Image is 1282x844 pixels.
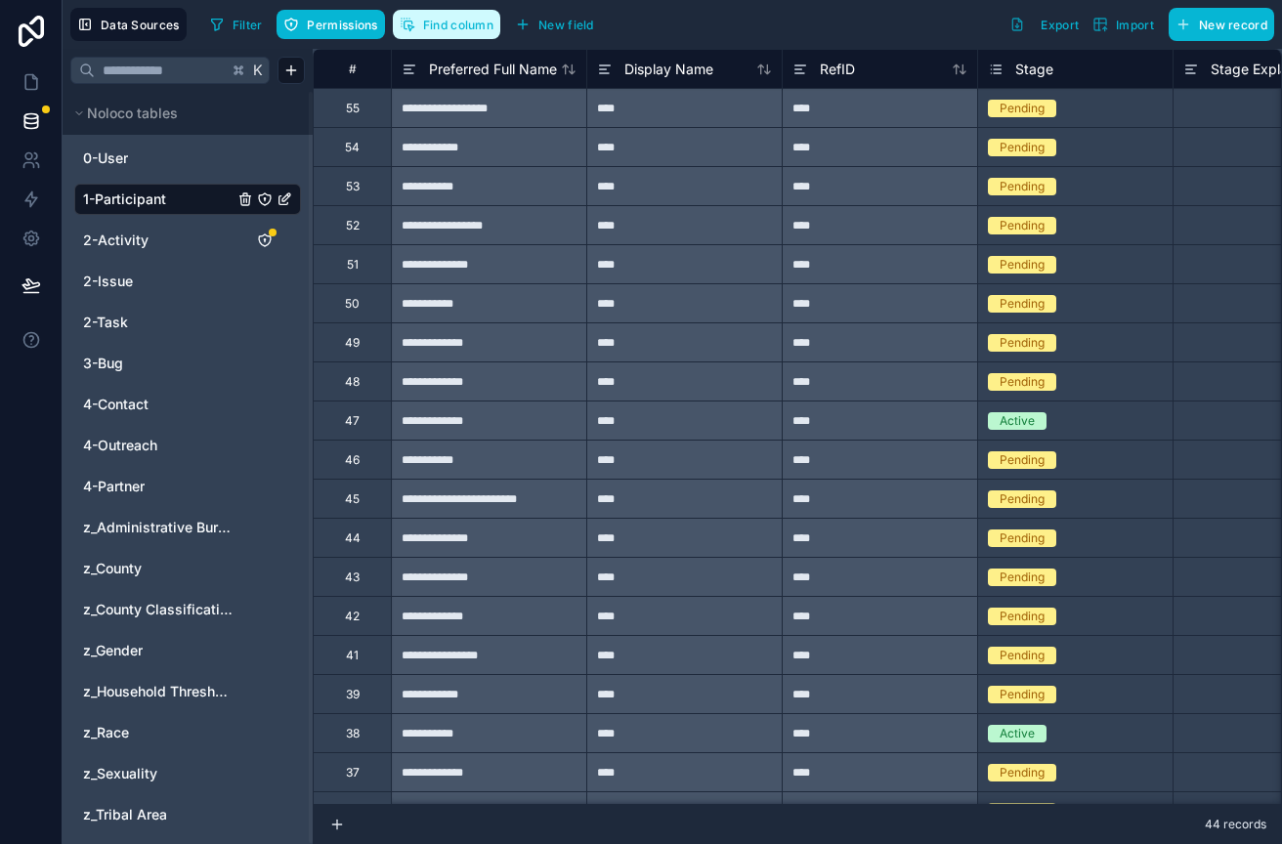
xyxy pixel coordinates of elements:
button: New field [508,10,601,39]
div: 49 [345,335,360,351]
span: 3-Bug [83,354,123,373]
a: 4-Partner [83,477,234,496]
div: z_Race [74,717,301,748]
div: Pending [1000,529,1045,547]
a: 0-User [83,148,234,168]
button: Export [1003,8,1086,41]
span: Export [1041,18,1079,32]
div: z_County Classification [74,594,301,625]
span: 4-Partner [83,477,145,496]
a: 3-Bug [83,354,234,373]
div: Pending [1000,608,1045,625]
div: z_Sexuality [74,758,301,789]
div: 44 [345,530,361,546]
a: 4-Contact [83,395,234,414]
a: 4-Outreach [83,436,234,455]
div: 54 [345,140,360,155]
a: 2-Activity [83,231,234,250]
div: 46 [345,452,360,468]
div: 37 [346,765,360,781]
div: 50 [345,296,360,312]
span: 2-Task [83,313,128,332]
button: Data Sources [70,8,187,41]
button: Find column [393,10,500,39]
a: New record [1161,8,1274,41]
div: z_County [74,553,301,584]
a: z_Race [83,723,234,742]
div: Pending [1000,490,1045,508]
span: New record [1199,18,1267,32]
div: 3-Bug [74,348,301,379]
div: 36 [346,804,360,820]
span: Stage [1015,60,1053,79]
div: Pending [1000,451,1045,469]
span: 1-Participant [83,190,166,209]
div: 48 [345,374,360,390]
span: Permissions [307,18,377,32]
button: Noloco tables [70,100,293,127]
button: Permissions [277,10,384,39]
div: Pending [1000,295,1045,313]
div: 2-Issue [74,266,301,297]
div: Pending [1000,803,1045,821]
div: 39 [346,687,360,702]
div: Pending [1000,647,1045,664]
div: 52 [346,218,360,233]
a: z_Tribal Area [83,805,234,824]
a: z_Household Thresholds [83,682,234,701]
span: Find column [423,18,493,32]
div: Pending [1000,686,1045,703]
span: z_Tribal Area [83,805,167,824]
a: 2-Issue [83,272,234,291]
div: 41 [346,648,359,663]
div: 51 [347,257,359,273]
span: 44 records [1205,817,1266,832]
div: Pending [1000,178,1045,195]
div: 2-Activity [74,225,301,256]
span: 4-Outreach [83,436,157,455]
div: 4-Contact [74,389,301,420]
div: 43 [345,570,360,585]
span: New field [538,18,594,32]
div: 4-Outreach [74,430,301,461]
span: Data Sources [101,18,180,32]
div: Active [1000,725,1035,742]
div: Pending [1000,764,1045,781]
span: z_Race [83,723,129,742]
span: Display Name [624,60,713,79]
div: 38 [346,726,360,741]
button: Filter [202,10,270,39]
div: Pending [1000,569,1045,586]
span: Import [1116,18,1154,32]
span: RefID [820,60,855,79]
span: K [251,63,265,77]
div: z_Tribal Area [74,799,301,830]
span: z_Sexuality [83,764,157,783]
a: 2-Task [83,313,234,332]
a: z_Sexuality [83,764,234,783]
a: 1-Participant [83,190,234,209]
span: 2-Activity [83,231,149,250]
div: Pending [1000,256,1045,274]
a: z_Administrative Burden [83,518,234,537]
span: 2-Issue [83,272,133,291]
div: 47 [345,413,360,429]
span: Filter [233,18,263,32]
span: Preferred Full Name [429,60,557,79]
div: z_Gender [74,635,301,666]
div: Pending [1000,334,1045,352]
div: 53 [346,179,360,194]
a: Permissions [277,10,392,39]
div: 2-Task [74,307,301,338]
span: Noloco tables [87,104,178,123]
a: z_Gender [83,641,234,660]
div: Active [1000,412,1035,430]
span: 0-User [83,148,128,168]
div: 1-Participant [74,184,301,215]
a: z_County Classification [83,600,234,619]
div: # [328,62,376,76]
button: Import [1086,8,1161,41]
